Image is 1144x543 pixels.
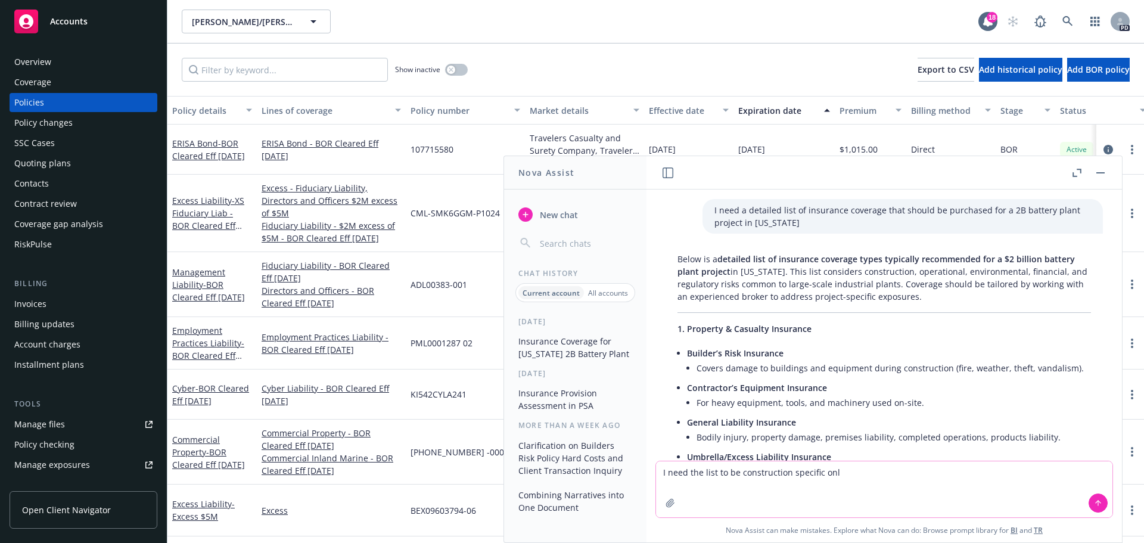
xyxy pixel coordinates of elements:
[649,104,716,117] div: Effective date
[172,325,244,374] a: Employment Practices Liability
[697,429,1091,446] li: Bodily injury, property damage, premises liability, completed operations, products liability.
[14,415,65,434] div: Manage files
[1000,104,1037,117] div: Stage
[262,452,401,477] a: Commercial Inland Marine - BOR Cleared Eff [DATE]
[172,279,245,303] span: - BOR Cleared Eff [DATE]
[677,253,1091,303] p: Below is a in [US_STATE]. This list considers construction, operational, environmental, financial...
[411,143,453,156] span: 107715580
[738,143,765,156] span: [DATE]
[172,498,235,522] a: Excess Liability
[14,134,55,153] div: SSC Cases
[1065,144,1089,155] span: Active
[14,73,51,92] div: Coverage
[537,235,632,252] input: Search chats
[406,96,525,125] button: Policy number
[918,58,974,82] button: Export to CSV
[514,383,637,415] button: Insurance Provision Assessment in PSA
[504,420,646,430] div: More than a week ago
[10,476,157,495] a: Manage certificates
[10,278,157,290] div: Billing
[262,331,401,356] a: Employment Practices Liability - BOR Cleared Eff [DATE]
[172,383,249,407] span: - BOR Cleared Eff [DATE]
[182,10,331,33] button: [PERSON_NAME]/[PERSON_NAME] Construction, Inc.
[10,435,157,454] a: Policy checking
[172,138,245,162] span: - BOR Cleared Eff [DATE]
[10,73,157,92] a: Coverage
[10,335,157,354] a: Account charges
[649,143,676,156] span: [DATE]
[50,17,88,26] span: Accounts
[525,96,644,125] button: Market details
[257,96,406,125] button: Lines of coverage
[14,294,46,314] div: Invoices
[1125,206,1139,221] a: more
[918,64,974,75] span: Export to CSV
[14,435,74,454] div: Policy checking
[411,207,500,219] span: CML-SMK6GGM-P1024
[14,476,92,495] div: Manage certificates
[10,455,157,474] a: Manage exposures
[10,113,157,132] a: Policy changes
[1125,277,1139,291] a: more
[979,58,1062,82] button: Add historical policy
[172,446,245,470] span: - BOR Cleared Eff [DATE]
[514,485,637,517] button: Combining Narratives into One Document
[411,337,472,349] span: PML0001287 02
[979,64,1062,75] span: Add historical policy
[262,504,401,517] a: Excess
[172,138,245,162] a: ERISA Bond
[906,96,996,125] button: Billing method
[697,359,1091,377] li: Covers damage to buildings and equipment during construction (fire, weather, theft, vandalism).
[10,415,157,434] a: Manage files
[10,235,157,254] a: RiskPulse
[911,104,978,117] div: Billing method
[14,315,74,334] div: Billing updates
[411,504,476,517] span: BEX09603794-06
[172,104,239,117] div: Policy details
[10,134,157,153] a: SSC Cases
[395,64,440,75] span: Show inactive
[10,5,157,38] a: Accounts
[262,182,401,219] a: Excess - Fiduciary Liability, Directors and Officers $2M excess of $5M
[14,455,90,474] div: Manage exposures
[911,143,935,156] span: Direct
[172,434,245,470] a: Commercial Property
[262,259,401,284] a: Fiduciary Liability - BOR Cleared Eff [DATE]
[1067,64,1130,75] span: Add BOR policy
[687,382,827,393] span: Contractor’s Equipment Insurance
[262,137,401,162] a: ERISA Bond - BOR Cleared Eff [DATE]
[738,104,817,117] div: Expiration date
[14,355,84,374] div: Installment plans
[262,284,401,309] a: Directors and Officers - BOR Cleared Eff [DATE]
[10,52,157,72] a: Overview
[14,194,77,213] div: Contract review
[10,174,157,193] a: Contacts
[14,335,80,354] div: Account charges
[996,96,1055,125] button: Stage
[523,288,580,298] p: Current account
[1125,142,1139,157] a: more
[537,209,578,221] span: New chat
[172,337,244,374] span: - BOR Cleared Eff [DATE]
[733,96,835,125] button: Expiration date
[687,417,796,428] span: General Liability Insurance
[1000,143,1018,156] span: BOR
[514,331,637,364] button: Insurance Coverage for [US_STATE] 2B Battery Plant
[588,288,628,298] p: All accounts
[14,215,103,234] div: Coverage gap analysis
[840,143,878,156] span: $1,015.00
[1011,525,1018,535] a: BI
[530,132,639,157] div: Travelers Casualty and Surety Company, Travelers Insurance
[14,174,49,193] div: Contacts
[1001,10,1025,33] a: Start snowing
[504,368,646,378] div: [DATE]
[411,446,509,458] span: [PHONE_NUMBER] -0004
[10,315,157,334] a: Billing updates
[14,235,52,254] div: RiskPulse
[1060,104,1133,117] div: Status
[262,382,401,407] a: Cyber Liability - BOR Cleared Eff [DATE]
[10,355,157,374] a: Installment plans
[10,294,157,314] a: Invoices
[644,96,733,125] button: Effective date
